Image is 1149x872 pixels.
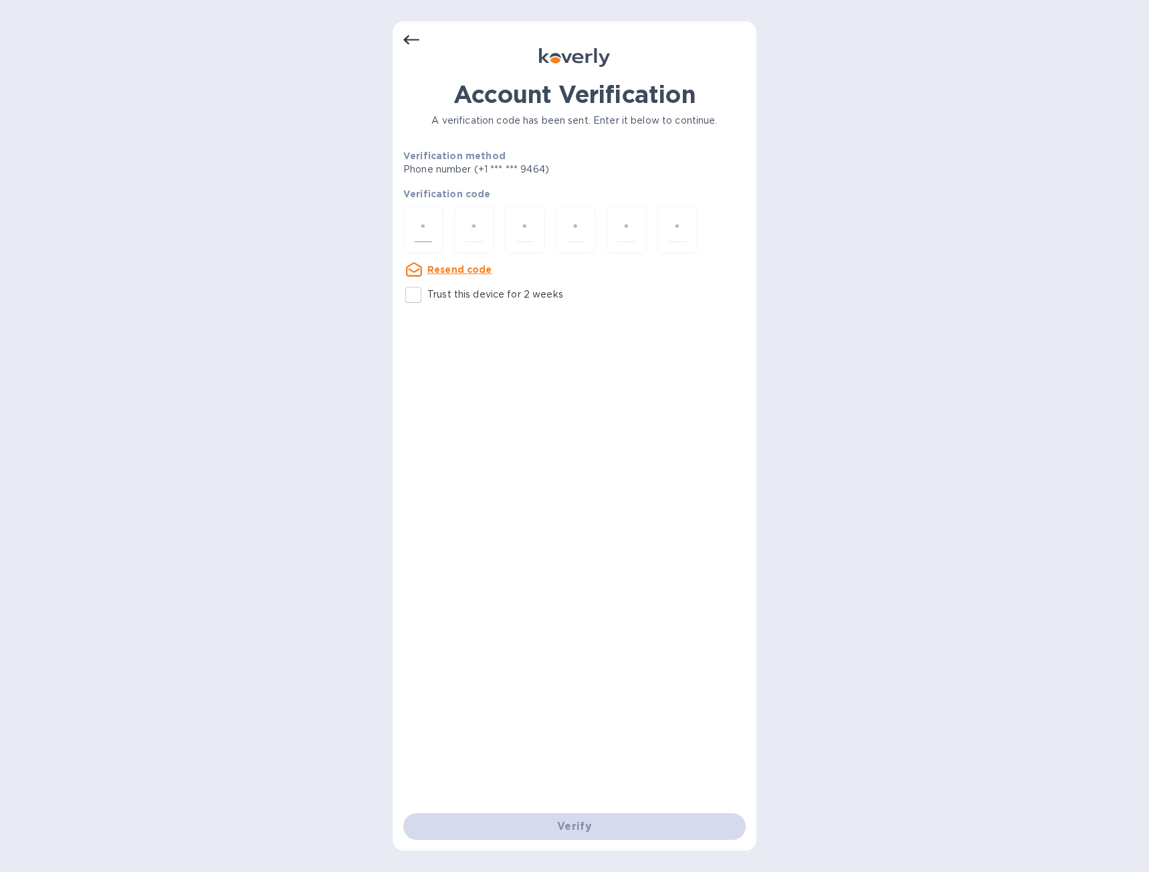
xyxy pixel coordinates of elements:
b: Verification method [403,150,506,161]
p: A verification code has been sent. Enter it below to continue. [403,114,746,128]
p: Verification code [403,187,746,201]
h1: Account Verification [403,80,746,108]
p: Trust this device for 2 weeks [427,288,563,302]
u: Resend code [427,264,492,275]
p: Phone number (+1 *** *** 9464) [403,162,651,177]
